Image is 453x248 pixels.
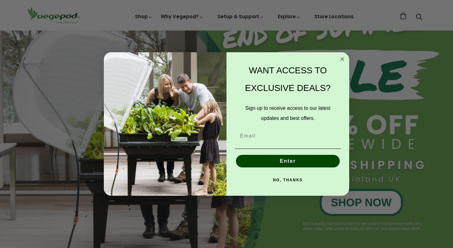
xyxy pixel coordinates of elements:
input: Email [235,130,341,142]
img: underline [235,149,341,149]
button: Enter [236,155,340,167]
span: WANT ACCESS TO EXCLUSIVE DEALS? [245,65,331,93]
span: Sign up to receive access to our latest updates and best offers. [245,105,330,121]
button: NO, THANKS [235,174,341,186]
img: e9d03583-1bb1-490f-ad29-36751b3212ff.jpeg [104,52,226,196]
button: Close dialog [338,55,346,63]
